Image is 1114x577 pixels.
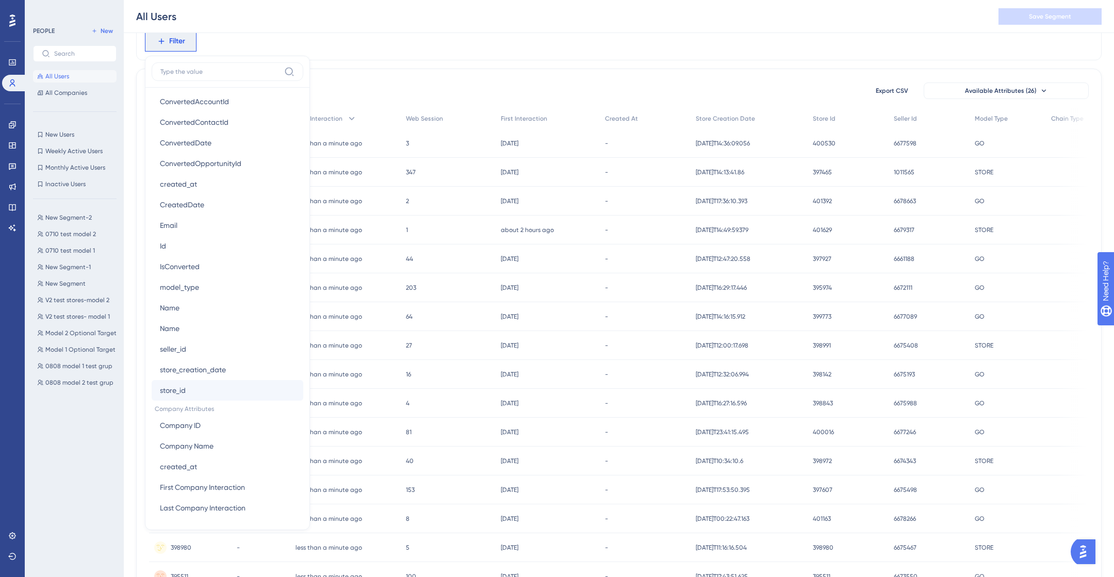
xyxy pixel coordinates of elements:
span: 81 [406,428,412,436]
span: STORE [975,226,993,234]
button: Weekly Active Users [33,145,117,157]
span: Company ID [160,419,201,432]
span: GO [975,399,985,407]
span: [DATE]T14:13:41.86 [696,168,744,176]
span: Name [160,302,179,314]
span: All Users [45,72,69,80]
span: 398980 [813,543,833,552]
button: ConvertedDate [152,133,303,153]
span: - [605,139,608,147]
span: - [605,226,608,234]
span: GO [975,515,985,523]
span: 397607 [813,486,832,494]
span: 397927 [813,255,831,263]
span: 1011565 [894,168,914,176]
span: 401629 [813,226,832,234]
button: CreatedDate [152,194,303,215]
button: First Company Interaction [152,477,303,498]
span: ConvertedAccountId [160,95,229,108]
button: 0710 test model 2 [33,228,123,240]
span: GO [975,139,985,147]
time: about 2 hours ago [501,226,554,234]
time: [DATE] [501,428,518,436]
button: New Users [33,128,117,141]
span: GO [975,197,985,205]
span: 8 [406,515,409,523]
span: 6675193 [894,370,915,378]
span: GO [975,284,985,292]
button: Model 1 Optional Target [33,343,123,356]
time: [DATE] [501,457,518,465]
button: Last Company Interaction [152,498,303,518]
span: 0710 test model 1 [45,246,95,255]
span: [DATE]T11:16:16.504 [696,543,747,552]
div: All Users [136,9,176,24]
time: less than a minute ago [296,342,362,349]
span: Name [160,322,179,335]
button: Company ID [152,415,303,436]
time: [DATE] [501,342,518,349]
span: Export CSV [876,87,908,95]
span: - [605,370,608,378]
button: ConvertedOpportunityId [152,153,303,174]
button: ConvertedAccountId [152,91,303,112]
time: less than a minute ago [296,544,362,551]
button: created_at [152,456,303,477]
span: GO [975,486,985,494]
span: - [605,255,608,263]
span: First Company Interaction [160,481,245,493]
time: less than a minute ago [296,486,362,493]
span: Save Segment [1029,12,1071,21]
span: - [237,543,240,552]
span: - [605,341,608,350]
button: 0808 model 1 test grup [33,360,123,372]
span: 6675498 [894,486,917,494]
span: 6675408 [894,341,918,350]
button: IsConverted [152,256,303,277]
span: Model 1 Optional Target [45,345,116,354]
button: Name [152,298,303,318]
span: - [605,399,608,407]
span: 1 [406,226,408,234]
span: 16 [406,370,411,378]
span: Model 2 Optional Target [45,329,117,337]
span: New Segment-1 [45,263,91,271]
time: less than a minute ago [296,515,362,522]
span: Model Type [975,114,1008,123]
span: 397465 [813,168,832,176]
time: [DATE] [501,544,518,551]
span: Company Name [160,440,214,452]
span: [DATE]T23:41:15.495 [696,428,749,436]
span: seller_id [160,343,186,355]
button: 0808 model 2 test grup [33,376,123,389]
span: created_at [160,460,197,473]
time: [DATE] [501,140,518,147]
span: - [605,197,608,205]
span: 6677089 [894,312,917,321]
span: 6672111 [894,284,912,292]
time: [DATE] [501,169,518,176]
time: [DATE] [501,255,518,262]
span: 64 [406,312,413,321]
button: store_id [152,380,303,401]
span: 6661188 [894,255,914,263]
span: 3 [406,139,409,147]
time: less than a minute ago [296,197,362,205]
span: 40 [406,457,414,465]
span: 6677598 [894,139,916,147]
span: - [605,428,608,436]
span: [DATE]T00:22:47.163 [696,515,749,523]
button: New Segment-1 [33,261,123,273]
span: 153 [406,486,415,494]
time: [DATE] [501,284,518,291]
input: Type the value [160,68,280,76]
span: 398980 [171,543,191,552]
span: 398972 [813,457,832,465]
span: New Segment-2 [45,213,92,222]
button: Export CSV [866,83,918,99]
span: Last Company Interaction [160,502,245,514]
span: Inactive Users [45,180,86,188]
button: Monthly Active Users [33,161,117,174]
span: - [605,543,608,552]
time: [DATE] [501,313,518,320]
